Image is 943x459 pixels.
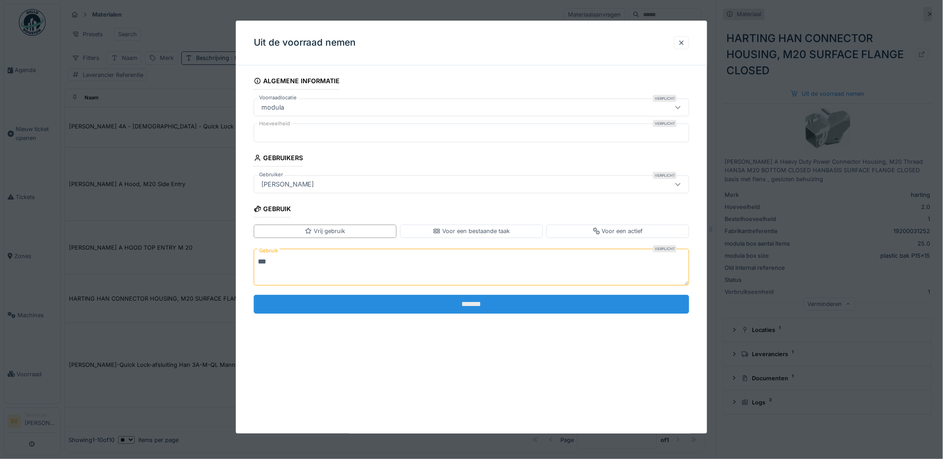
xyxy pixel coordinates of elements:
div: Verplicht [653,245,677,252]
div: Vrij gebruik [305,227,345,235]
h3: Uit de voorraad nemen [254,37,356,48]
div: Gebruik [254,202,291,217]
label: Voorraadlocatie [257,94,299,102]
div: [PERSON_NAME] [258,179,318,189]
div: Verplicht [653,95,677,102]
label: Gebruiker [257,171,285,178]
div: modula [258,102,288,112]
label: Gebruik [257,245,280,256]
label: Hoeveelheid [257,120,292,127]
div: Algemene informatie [254,74,340,89]
div: Verplicht [653,120,677,127]
div: Voor een actief [593,227,643,235]
div: Verplicht [653,172,677,179]
div: Gebruikers [254,151,303,166]
div: Voor een bestaande taak [433,227,510,235]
